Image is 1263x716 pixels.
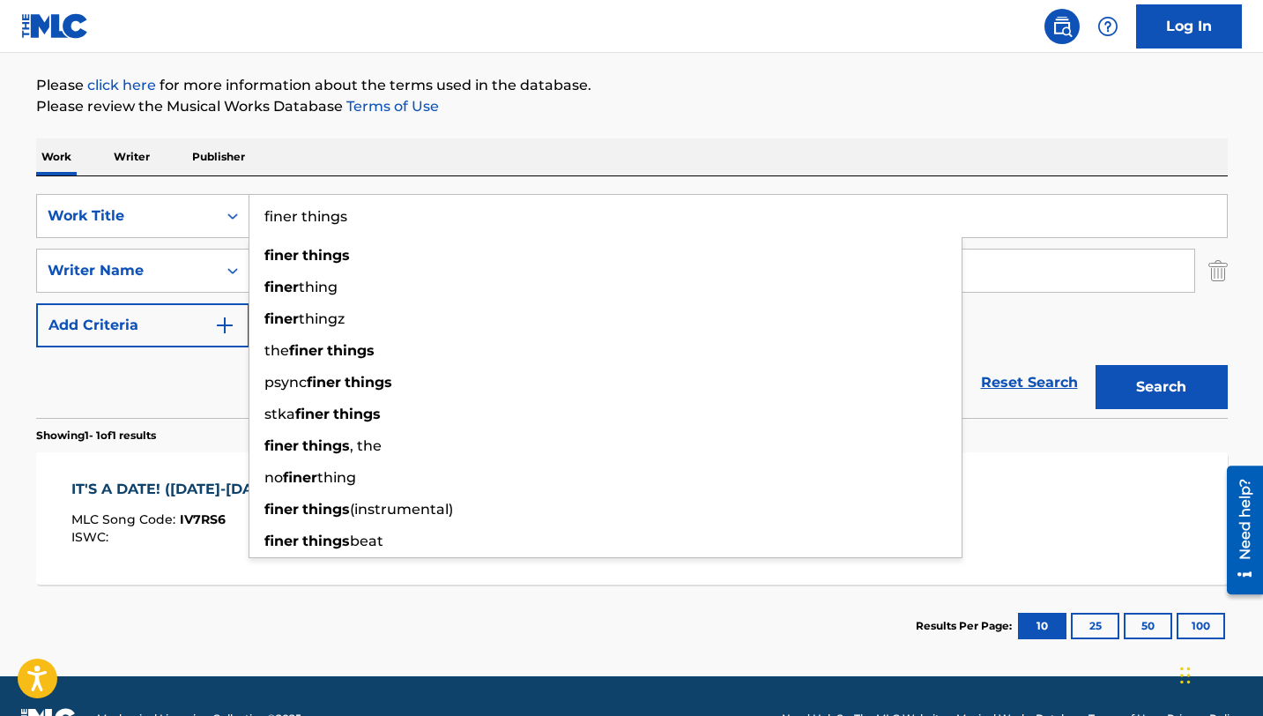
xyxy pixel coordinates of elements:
[1214,459,1263,600] iframe: Resource Center
[350,437,382,454] span: , the
[299,310,345,327] span: thingz
[1136,4,1242,48] a: Log In
[36,138,77,175] p: Work
[1051,16,1073,37] img: search
[1018,613,1066,639] button: 10
[333,406,381,422] strong: things
[48,260,206,281] div: Writer Name
[264,469,283,486] span: no
[327,342,375,359] strong: things
[108,138,155,175] p: Writer
[187,138,250,175] p: Publisher
[1097,16,1118,37] img: help
[345,374,392,391] strong: things
[302,501,350,518] strong: things
[214,315,235,336] img: 9d2ae6d4665cec9f34b9.svg
[302,533,350,549] strong: things
[71,511,180,527] span: MLC Song Code :
[264,279,299,295] strong: finer
[317,469,356,486] span: thing
[264,437,299,454] strong: finer
[307,374,341,391] strong: finer
[1071,613,1119,639] button: 25
[36,452,1228,585] a: IT'S A DATE! ([DATE]-[DATE])MLC Song Code:IV7RS6ISWC:Writers (1)[PERSON_NAME]Recording Artists (0...
[1096,365,1228,409] button: Search
[1180,649,1191,702] div: Drag
[264,533,299,549] strong: finer
[264,406,295,422] span: stka
[1124,613,1172,639] button: 50
[264,501,299,518] strong: finer
[302,247,350,264] strong: things
[36,428,156,444] p: Showing 1 - 1 of 1 results
[36,303,249,347] button: Add Criteria
[972,363,1087,402] a: Reset Search
[1208,249,1228,293] img: Delete Criterion
[295,406,330,422] strong: finer
[36,96,1228,117] p: Please review the Musical Works Database
[1177,613,1225,639] button: 100
[21,13,89,39] img: MLC Logo
[1090,9,1126,44] div: Help
[71,529,113,545] span: ISWC :
[1044,9,1080,44] a: Public Search
[264,342,289,359] span: the
[289,342,323,359] strong: finer
[299,279,338,295] span: thing
[180,511,226,527] span: IV7RS6
[264,374,307,391] span: psync
[350,501,453,518] span: (instrumental)
[48,205,206,227] div: Work Title
[350,533,383,549] span: beat
[36,194,1228,418] form: Search Form
[264,247,299,264] strong: finer
[302,437,350,454] strong: things
[916,618,1016,634] p: Results Per Page:
[71,479,290,500] div: IT'S A DATE! ([DATE]-[DATE])
[87,77,156,93] a: click here
[283,469,317,486] strong: finer
[343,98,439,115] a: Terms of Use
[264,310,299,327] strong: finer
[36,75,1228,96] p: Please for more information about the terms used in the database.
[1175,631,1263,716] iframe: Chat Widget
